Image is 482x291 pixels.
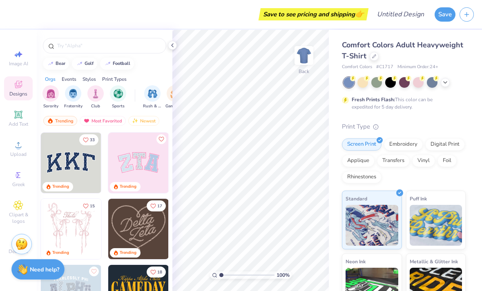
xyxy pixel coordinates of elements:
img: most_fav.gif [83,118,90,124]
div: Print Types [102,76,127,83]
div: Trending [120,184,136,190]
button: filter button [143,85,162,109]
span: Comfort Colors Adult Heavyweight T-Shirt [342,40,463,61]
img: trend_line.gif [47,61,54,66]
span: Add Text [9,121,28,127]
div: Transfers [377,155,410,167]
div: filter for Rush & Bid [143,85,162,109]
span: Image AI [9,60,28,67]
span: Decorate [9,248,28,255]
div: This color can be expedited for 5 day delivery. [352,96,452,111]
img: Rush & Bid Image [148,89,157,98]
div: Orgs [45,76,56,83]
strong: Fresh Prints Flash: [352,96,395,103]
img: trending.gif [47,118,54,124]
div: Trending [52,184,69,190]
div: bear [56,61,65,66]
span: 👉 [355,9,364,19]
span: Standard [346,194,367,203]
div: Most Favorited [80,116,126,126]
img: Club Image [91,89,100,98]
span: 100 % [277,271,290,279]
span: Metallic & Glitter Ink [410,257,458,266]
button: Like [89,267,99,276]
span: Puff Ink [410,194,427,203]
img: Puff Ink [410,205,462,246]
button: filter button [64,85,83,109]
img: Sorority Image [46,89,56,98]
div: Newest [128,116,159,126]
span: Minimum Order: 24 + [397,64,438,71]
input: Untitled Design [370,6,431,22]
div: Screen Print [342,138,382,151]
div: filter for Fraternity [64,85,83,109]
div: football [113,61,130,66]
span: Designs [9,91,27,97]
button: bear [43,58,69,70]
span: Club [91,103,100,109]
span: 33 [90,138,95,142]
div: Foil [437,155,457,167]
img: 9980f5e8-e6a1-4b4a-8839-2b0e9349023c [108,133,169,193]
strong: Need help? [30,266,59,273]
button: Save [435,7,455,22]
img: 83dda5b0-2158-48ca-832c-f6b4ef4c4536 [41,199,101,259]
button: filter button [110,85,126,109]
div: Trending [43,116,77,126]
img: Sports Image [114,89,123,98]
span: Fraternity [64,103,83,109]
img: 5ee11766-d822-42f5-ad4e-763472bf8dcf [168,133,229,193]
div: filter for Sports [110,85,126,109]
div: Applique [342,155,375,167]
button: filter button [87,85,104,109]
span: Game Day [165,103,184,109]
div: Save to see pricing and shipping [261,8,366,20]
img: Back [296,47,312,64]
button: golf [72,58,97,70]
span: # C1717 [376,64,393,71]
img: trend_line.gif [105,61,111,66]
button: Like [156,134,166,144]
div: filter for Sorority [42,85,59,109]
span: Upload [10,151,27,158]
div: Styles [83,76,96,83]
span: 18 [157,270,162,274]
img: 3b9aba4f-e317-4aa7-a679-c95a879539bd [41,133,101,193]
span: Comfort Colors [342,64,372,71]
img: Standard [346,205,398,246]
span: Sorority [43,103,58,109]
div: Digital Print [425,138,465,151]
div: golf [85,61,94,66]
button: Like [147,267,166,278]
div: Events [62,76,76,83]
div: Vinyl [412,155,435,167]
div: filter for Game Day [165,85,184,109]
img: edfb13fc-0e43-44eb-bea2-bf7fc0dd67f9 [101,133,161,193]
span: Rush & Bid [143,103,162,109]
div: Embroidery [384,138,423,151]
span: Sports [112,103,125,109]
img: Newest.gif [132,118,138,124]
div: Print Type [342,122,466,131]
span: Clipart & logos [4,211,33,224]
span: Greek [12,181,25,188]
button: Like [79,200,98,211]
img: trend_line.gif [76,61,83,66]
div: Trending [120,250,136,256]
button: football [100,58,134,70]
img: Game Day Image [170,89,180,98]
button: Like [79,134,98,145]
div: Trending [52,250,69,256]
span: Neon Ink [346,257,366,266]
img: 12710c6a-dcc0-49ce-8688-7fe8d5f96fe2 [108,199,169,259]
img: ead2b24a-117b-4488-9b34-c08fd5176a7b [168,199,229,259]
img: d12a98c7-f0f7-4345-bf3a-b9f1b718b86e [101,199,161,259]
div: filter for Club [87,85,104,109]
div: Back [299,68,309,75]
input: Try "Alpha" [56,42,161,50]
button: filter button [42,85,59,109]
span: 15 [90,204,95,208]
button: filter button [165,85,184,109]
div: Rhinestones [342,171,382,183]
span: 17 [157,204,162,208]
